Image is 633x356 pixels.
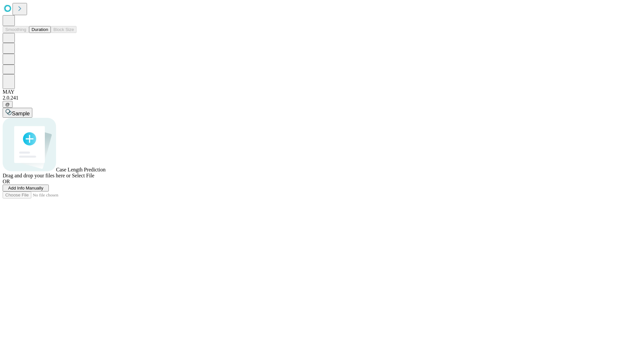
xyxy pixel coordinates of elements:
[3,108,32,118] button: Sample
[5,102,10,107] span: @
[12,111,30,116] span: Sample
[3,95,630,101] div: 2.0.241
[8,186,44,191] span: Add Info Manually
[3,89,630,95] div: MAY
[3,185,49,192] button: Add Info Manually
[3,26,29,33] button: Smoothing
[72,173,94,178] span: Select File
[56,167,105,172] span: Case Length Prediction
[3,179,10,184] span: OR
[3,101,13,108] button: @
[29,26,51,33] button: Duration
[3,173,71,178] span: Drag and drop your files here or
[51,26,76,33] button: Block Size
